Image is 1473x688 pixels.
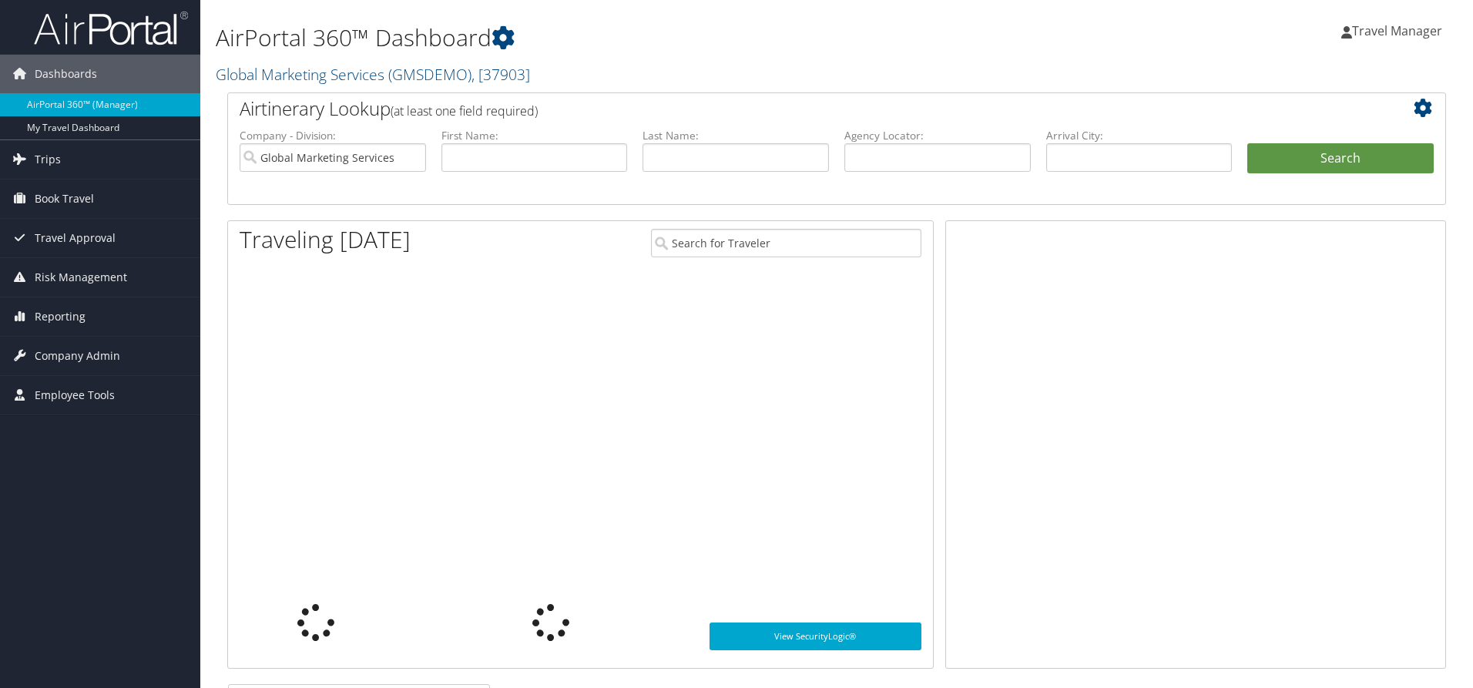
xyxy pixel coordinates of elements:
[216,22,1044,54] h1: AirPortal 360™ Dashboard
[35,55,97,93] span: Dashboards
[35,258,127,297] span: Risk Management
[441,128,628,143] label: First Name:
[1046,128,1233,143] label: Arrival City:
[844,128,1031,143] label: Agency Locator:
[1341,8,1458,54] a: Travel Manager
[240,223,411,256] h1: Traveling [DATE]
[710,623,921,650] a: View SecurityLogic®
[216,64,530,85] a: Global Marketing Services
[391,102,538,119] span: (at least one field required)
[35,180,94,218] span: Book Travel
[471,64,530,85] span: , [ 37903 ]
[240,128,426,143] label: Company - Division:
[35,297,86,336] span: Reporting
[240,96,1332,122] h2: Airtinerary Lookup
[35,337,120,375] span: Company Admin
[35,219,116,257] span: Travel Approval
[35,140,61,179] span: Trips
[34,10,188,46] img: airportal-logo.png
[35,376,115,414] span: Employee Tools
[1247,143,1434,174] button: Search
[643,128,829,143] label: Last Name:
[1352,22,1442,39] span: Travel Manager
[651,229,921,257] input: Search for Traveler
[388,64,471,85] span: ( GMSDEMO )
